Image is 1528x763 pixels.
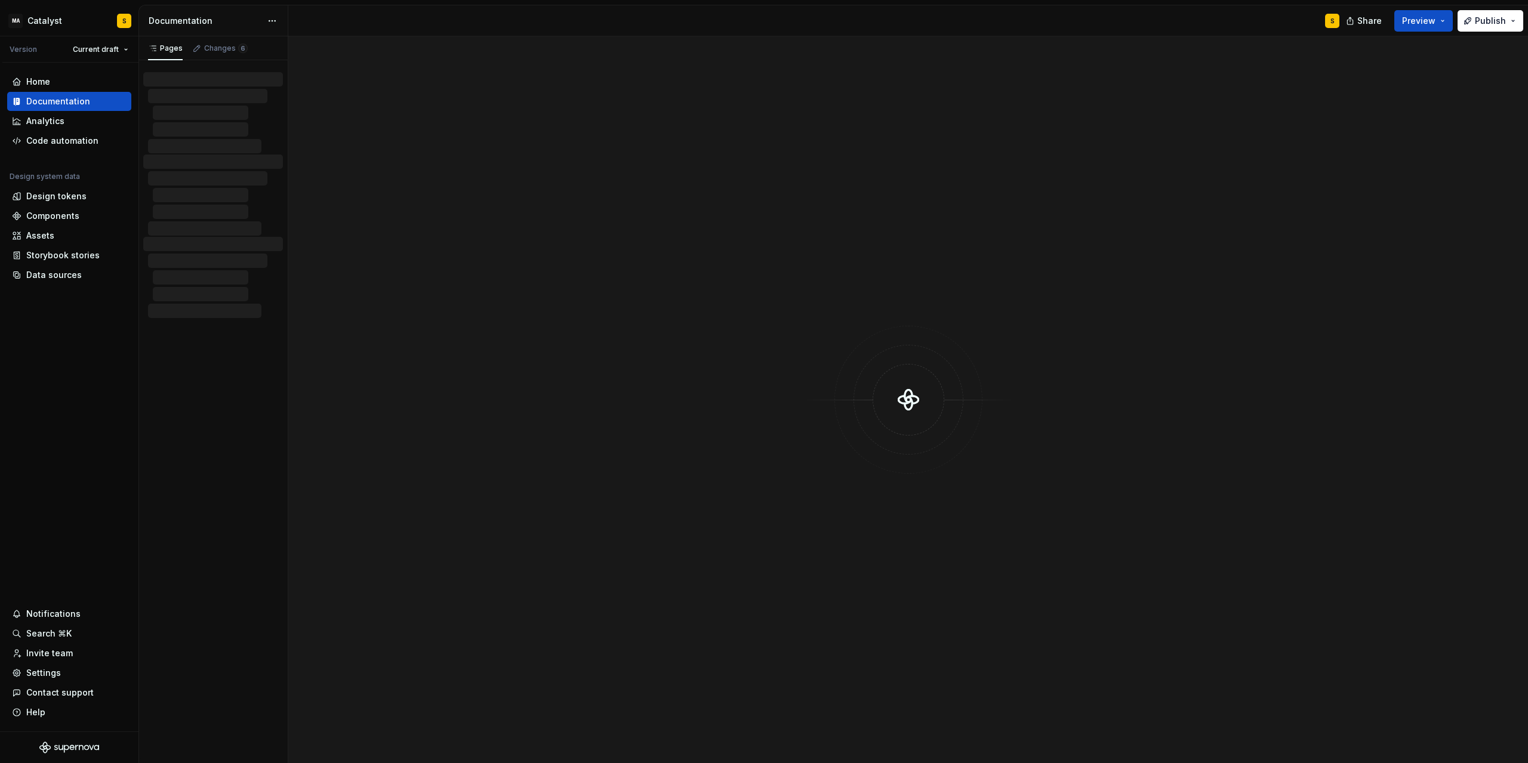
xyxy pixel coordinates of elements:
div: Components [26,210,79,222]
div: Design tokens [26,190,87,202]
div: Documentation [26,95,90,107]
a: Assets [7,226,131,245]
div: Home [26,76,50,88]
div: S [1330,16,1335,26]
a: Documentation [7,92,131,111]
div: Analytics [26,115,64,127]
a: Settings [7,663,131,682]
div: Documentation [149,15,261,27]
span: 6 [238,44,248,53]
div: Notifications [26,608,81,620]
div: Data sources [26,269,82,281]
a: Storybook stories [7,246,131,265]
button: Help [7,703,131,722]
button: Share [1340,10,1390,32]
div: Code automation [26,135,98,147]
div: Invite team [26,647,73,659]
span: Current draft [73,45,119,54]
button: Notifications [7,604,131,623]
div: Settings [26,667,61,679]
span: Share [1357,15,1382,27]
div: Assets [26,230,54,242]
div: Contact support [26,687,94,699]
a: Analytics [7,112,131,131]
div: MA [8,14,23,28]
button: Publish [1458,10,1523,32]
a: Home [7,72,131,91]
a: Data sources [7,265,131,285]
a: Invite team [7,644,131,663]
button: MACatalystS [2,8,136,33]
a: Code automation [7,131,131,150]
div: Design system data [10,172,80,181]
button: Current draft [67,41,134,58]
div: Help [26,706,45,718]
div: Version [10,45,37,54]
div: Search ⌘K [26,628,72,640]
div: Storybook stories [26,249,100,261]
a: Components [7,206,131,225]
span: Preview [1402,15,1435,27]
div: Pages [148,44,183,53]
span: Publish [1475,15,1506,27]
button: Search ⌘K [7,624,131,643]
div: S [122,16,127,26]
svg: Supernova Logo [39,742,99,753]
button: Preview [1394,10,1453,32]
div: Catalyst [27,15,62,27]
div: Changes [204,44,248,53]
button: Contact support [7,683,131,702]
a: Design tokens [7,187,131,206]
